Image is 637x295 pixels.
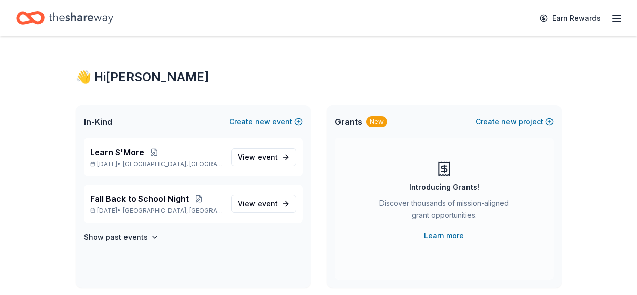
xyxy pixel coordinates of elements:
span: [GEOGRAPHIC_DATA], [GEOGRAPHIC_DATA] [123,160,223,168]
button: Show past events [84,231,159,243]
span: [GEOGRAPHIC_DATA], [GEOGRAPHIC_DATA] [123,207,223,215]
a: Learn more [424,230,464,242]
span: Grants [335,116,362,128]
p: [DATE] • [90,160,223,168]
span: Fall Back to School Night [90,193,189,205]
button: Createnewproject [476,116,554,128]
div: Introducing Grants! [409,181,479,193]
p: [DATE] • [90,207,223,215]
span: event [258,199,278,208]
a: Home [16,6,113,30]
div: Discover thousands of mission-aligned grant opportunities. [375,197,513,226]
span: new [255,116,270,128]
span: event [258,153,278,161]
span: View [238,151,278,163]
span: In-Kind [84,116,112,128]
h4: Show past events [84,231,148,243]
a: View event [231,148,296,166]
span: new [501,116,517,128]
div: New [366,116,387,127]
div: 👋 Hi [PERSON_NAME] [76,69,562,85]
a: Earn Rewards [534,9,607,27]
span: Learn S'More [90,146,144,158]
button: Createnewevent [229,116,303,128]
a: View event [231,195,296,213]
span: View [238,198,278,210]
